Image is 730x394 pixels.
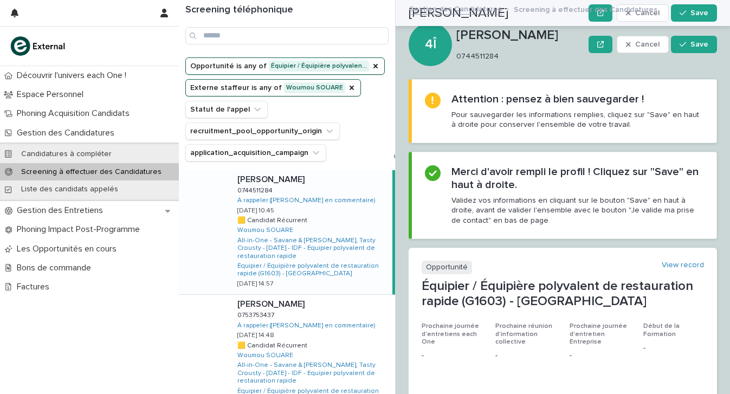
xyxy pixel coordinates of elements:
span: Prochaine journée d'entretiens each One [422,323,479,345]
button: application_acquisition_campaign [185,144,326,162]
a: All-in-One - Savane & [PERSON_NAME], Tasty Crousty - [DATE] - IDF - Equipier polyvalent de restau... [237,361,391,385]
p: - [570,350,630,361]
p: - [643,343,704,354]
p: Gestion des Candidatures [12,128,123,138]
h1: Screening téléphonique [185,4,389,16]
span: Save [690,41,708,48]
p: Validez vos informations en cliquant sur le bouton "Save" en haut à droite, avant de valider l'en... [451,196,703,225]
a: Équipier / Équipière polyvalent de restauration rapide (G1603) - [GEOGRAPHIC_DATA] [237,262,388,278]
button: Cancel [617,36,669,53]
p: 0744511284 [456,52,580,61]
button: Save [671,36,717,53]
p: [DATE] 10:45 [237,207,274,215]
span: Prochaine journée d'entretien Entreprise [570,323,627,345]
p: Les Opportunités en cours [12,244,125,254]
p: [DATE] 14:57 [237,280,273,288]
p: Gestion des Entretiens [12,205,112,216]
p: Phoning Impact Post-Programme [12,224,148,235]
a: [PERSON_NAME][PERSON_NAME] 07445112840744511284 À rappeler ([PERSON_NAME] en commentaire) [DATE] ... [179,170,395,295]
p: Découvrir l'univers each One ! [12,70,135,81]
a: À rappeler ([PERSON_NAME] en commentaire) [237,322,376,330]
span: Début de la Formation [643,323,680,337]
p: 🟨 Candidat Récurrent [237,340,309,350]
p: [PERSON_NAME] [456,28,584,43]
p: Équipier / Équipière polyvalent de restauration rapide (G1603) - [GEOGRAPHIC_DATA] [422,279,704,310]
p: - [495,350,556,361]
p: Espace Personnel [12,89,92,100]
button: Externe staffeur [185,79,361,96]
span: Prochaine réunion d'information collective [495,323,552,345]
p: Screening à effectuer des Candidatures [514,3,657,15]
p: [DATE] 14:48 [237,332,274,339]
button: recruitment_pool_opportunity_origin [185,122,340,140]
button: Clear all filters [385,153,445,160]
p: Liste des candidats appelés [12,185,127,194]
p: Opportunité [422,261,472,274]
h2: Attention : pensez à bien sauvegarder ! [451,93,644,106]
p: 0753753437 [237,309,276,319]
a: À rappeler ([PERSON_NAME] en commentaire) [237,197,376,204]
button: Opportunité [185,57,385,75]
img: bc51vvfgR2QLHU84CWIQ [9,35,68,57]
p: [PERSON_NAME] [237,297,307,309]
p: Factures [12,282,58,292]
a: Woumou SOUARE [237,352,293,359]
h2: Merci d'avoir rempli le profil ! Cliquez sur "Save" en haut à droite. [451,165,703,191]
button: Statut de l'appel [185,101,268,118]
input: Search [185,27,389,44]
p: [PERSON_NAME] [237,172,307,185]
p: Pour sauvegarder les informations remplies, cliquez sur "Save" en haut à droite pour conserver l'... [451,110,703,130]
p: 🟨 Candidat Récurrent [237,215,309,224]
span: Cancel [635,41,660,48]
p: - [422,350,482,361]
a: View record [662,261,704,270]
p: Bons de commande [12,263,100,273]
a: Woumou SOUARE [237,227,293,234]
p: 0744511284 [237,185,275,195]
p: Candidatures à compléter [12,150,120,159]
p: Phoning Acquisition Candidats [12,108,138,119]
span: Clear all filters [393,153,445,160]
a: Gestion des Candidatures [409,2,502,15]
p: Screening à effectuer des Candidatures [12,167,170,177]
a: All-in-One - Savane & [PERSON_NAME], Tasty Crousty - [DATE] - IDF - Equipier polyvalent de restau... [237,237,388,260]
